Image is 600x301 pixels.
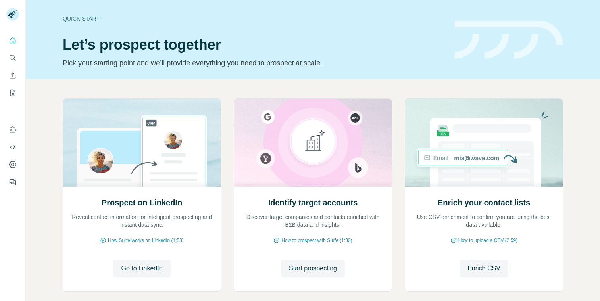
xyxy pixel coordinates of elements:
span: Go to LinkedIn [121,264,162,273]
img: Prospect on LinkedIn [63,99,221,187]
button: Feedback [6,175,19,189]
button: Quick start [6,33,19,48]
div: Quick start [63,15,445,23]
button: Enrich CSV [6,68,19,82]
h1: Let’s prospect together [63,37,445,53]
img: Enrich your contact lists [405,99,563,187]
p: Discover target companies and contacts enriched with B2B data and insights. [242,213,384,229]
h2: Enrich your contact lists [438,197,530,208]
button: Go to LinkedIn [113,260,170,277]
button: Dashboard [6,157,19,172]
button: Start prospecting [281,260,345,277]
button: Search [6,51,19,65]
span: Start prospecting [289,264,337,273]
img: Identify target accounts [234,99,392,187]
p: Reveal contact information for intelligent prospecting and instant data sync. [71,213,213,229]
span: How to upload a CSV (2:59) [458,237,517,244]
h2: Prospect on LinkedIn [102,197,182,208]
p: Pick your starting point and we’ll provide everything you need to prospect at scale. [63,58,445,69]
button: Enrich CSV [460,260,508,277]
button: Use Surfe on LinkedIn [6,123,19,137]
p: Use CSV enrichment to confirm you are using the best data available. [413,213,555,229]
button: My lists [6,86,19,100]
h2: Identify target accounts [268,197,358,208]
span: Enrich CSV [467,264,500,273]
button: Use Surfe API [6,140,19,154]
span: How Surfe works on LinkedIn (1:58) [108,237,184,244]
span: How to prospect with Surfe (1:30) [281,237,352,244]
img: banner [455,21,563,59]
